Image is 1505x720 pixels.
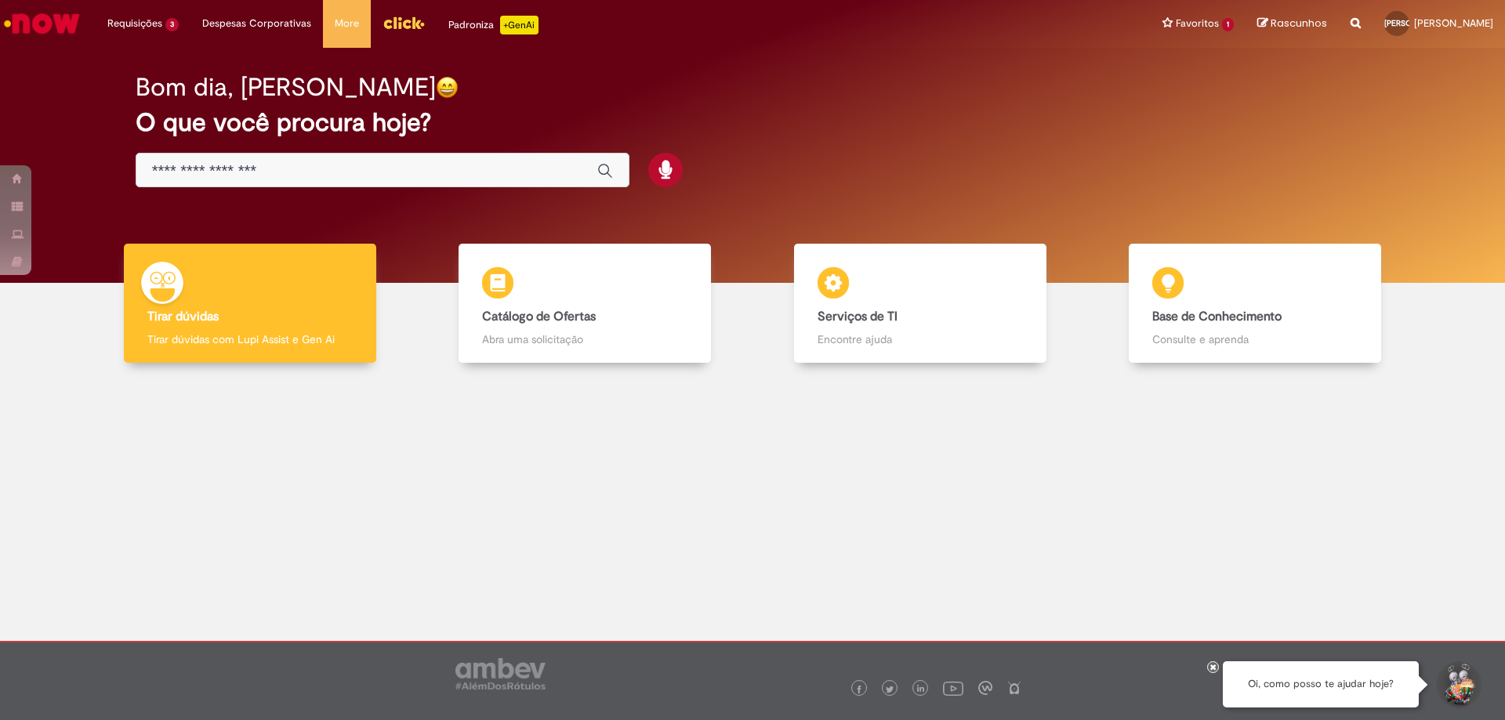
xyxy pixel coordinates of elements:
span: 3 [165,18,179,31]
div: Oi, como posso te ajudar hoje? [1223,661,1419,707]
img: logo_footer_youtube.png [943,678,963,698]
img: logo_footer_naosei.png [1007,681,1021,695]
span: Requisições [107,16,162,31]
img: logo_footer_linkedin.png [917,685,925,694]
span: Despesas Corporativas [202,16,311,31]
a: Tirar dúvidas Tirar dúvidas com Lupi Assist e Gen Ai [82,244,418,364]
b: Serviços de TI [818,309,898,324]
span: Favoritos [1176,16,1219,31]
img: click_logo_yellow_360x200.png [383,11,425,34]
img: logo_footer_ambev_rotulo_gray.png [455,658,546,689]
p: Consulte e aprenda [1152,331,1358,347]
img: logo_footer_facebook.png [855,686,863,693]
span: [PERSON_NAME] [1414,16,1493,30]
p: Tirar dúvidas com Lupi Assist e Gen Ai [147,331,353,347]
a: Serviços de TI Encontre ajuda [752,244,1088,364]
img: ServiceNow [2,8,82,39]
button: Iniciar Conversa de Suporte [1434,661,1481,708]
a: Rascunhos [1257,16,1327,31]
span: [PERSON_NAME] [1384,18,1445,28]
span: More [335,16,359,31]
h2: Bom dia, [PERSON_NAME] [136,74,436,101]
p: Encontre ajuda [818,331,1023,347]
h2: O que você procura hoje? [136,109,1370,136]
b: Base de Conhecimento [1152,309,1282,324]
span: Rascunhos [1271,16,1327,31]
img: logo_footer_workplace.png [978,681,992,695]
div: Padroniza [448,16,539,34]
img: happy-face.png [436,76,459,99]
span: 1 [1222,18,1234,31]
a: Base de Conhecimento Consulte e aprenda [1088,244,1423,364]
b: Catálogo de Ofertas [482,309,596,324]
p: Abra uma solicitação [482,331,687,347]
p: +GenAi [500,16,539,34]
a: Catálogo de Ofertas Abra uma solicitação [418,244,753,364]
img: logo_footer_twitter.png [886,686,894,693]
b: Tirar dúvidas [147,309,219,324]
